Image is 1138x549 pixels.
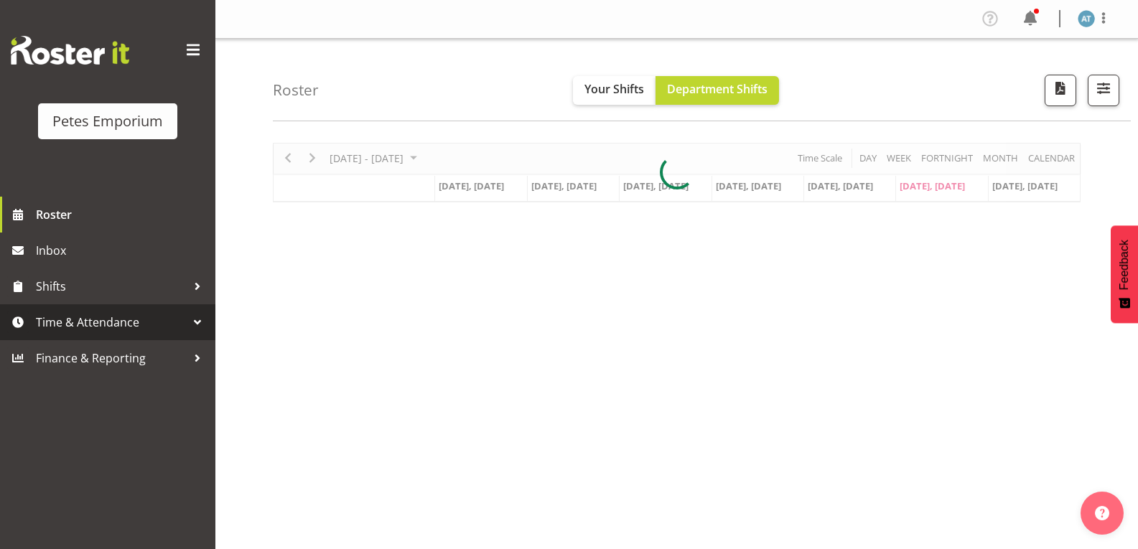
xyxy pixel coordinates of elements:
button: Feedback - Show survey [1111,225,1138,323]
h4: Roster [273,82,319,98]
span: Shifts [36,276,187,297]
span: Roster [36,204,208,225]
div: Petes Emporium [52,111,163,132]
button: Filter Shifts [1088,75,1119,106]
button: Download a PDF of the roster according to the set date range. [1045,75,1076,106]
span: Finance & Reporting [36,347,187,369]
span: Inbox [36,240,208,261]
button: Your Shifts [573,76,656,105]
button: Department Shifts [656,76,779,105]
span: Your Shifts [584,81,644,97]
span: Feedback [1118,240,1131,290]
span: Time & Attendance [36,311,187,333]
img: Rosterit website logo [11,36,129,65]
span: Department Shifts [667,81,768,97]
img: help-xxl-2.png [1095,506,1109,520]
img: alex-micheal-taniwha5364.jpg [1078,10,1095,27]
